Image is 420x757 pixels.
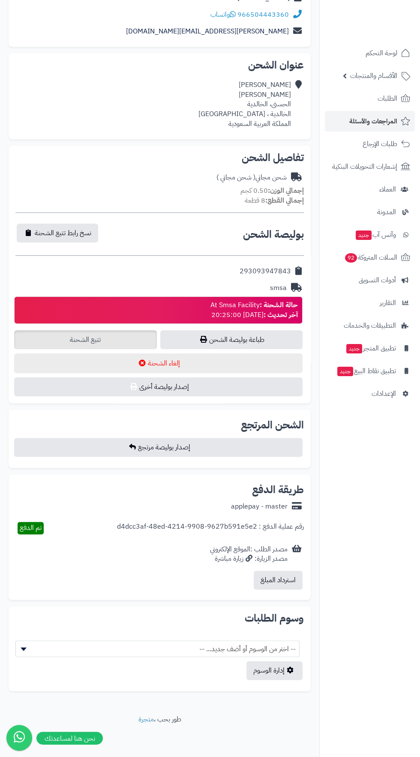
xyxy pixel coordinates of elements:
[210,545,288,564] div: مصدر الطلب :الموقع الإلكتروني
[17,224,98,242] button: نسخ رابط تتبع الشحنة
[240,186,304,196] small: 0.50 كجم
[231,502,288,512] div: applepay - master
[35,228,91,238] span: نسخ رابط تتبع الشحنة
[349,115,397,127] span: المراجعات والأسئلة
[372,388,396,400] span: الإعدادات
[210,300,298,320] div: At Smsa Facility [DATE] 20:25:00
[346,344,362,353] span: جديد
[160,330,303,349] a: طباعة بوليصة الشحن
[380,297,396,309] span: التقارير
[350,70,397,82] span: الأقسام والمنتجات
[270,283,287,293] div: smsa
[198,80,291,129] div: [PERSON_NAME] [PERSON_NAME] الحسنى، الخالدية الخالدية ، [GEOGRAPHIC_DATA] المملكة العربية السعودية
[210,9,236,20] a: واتساب
[344,251,397,263] span: السلات المتروكة
[325,111,415,132] a: المراجعات والأسئلة
[15,613,304,623] h2: وسوم الطلبات
[260,300,298,310] strong: حالة الشحنة :
[138,714,154,724] a: متجرة
[126,26,289,36] a: [PERSON_NAME][EMAIL_ADDRESS][DOMAIN_NAME]
[345,342,396,354] span: تطبيق المتجر
[15,640,300,657] span: -- اختر من الوسوم أو أضف جديد... --
[14,330,157,349] a: تتبع الشحنة
[325,270,415,290] a: أدوات التسويق
[325,383,415,404] a: الإعدادات
[363,138,397,150] span: طلبات الإرجاع
[378,93,397,105] span: الطلبات
[344,320,396,332] span: التطبيقات والخدمات
[14,377,303,396] button: إصدار بوليصة أخرى
[216,172,255,183] span: ( شحن مجاني )
[237,9,289,20] a: 966504443360
[325,88,415,109] a: الطلبات
[20,523,42,533] span: تم الدفع
[325,361,415,381] a: تطبيق نقاط البيعجديد
[246,661,303,680] a: إدارة الوسوم
[268,186,304,196] strong: إجمالي الوزن:
[241,420,304,430] h2: الشحن المرتجع
[355,229,396,241] span: وآتس آب
[332,161,397,173] span: إشعارات التحويلات البنكية
[325,293,415,313] a: التقارير
[325,179,415,200] a: العملاء
[325,156,415,177] a: إشعارات التحويلات البنكية
[379,183,396,195] span: العملاء
[325,315,415,336] a: التطبيقات والخدمات
[210,554,288,564] div: مصدر الزيارة: زيارة مباشرة
[16,641,299,657] span: -- اختر من الوسوم أو أضف جديد... --
[265,195,304,206] strong: إجمالي القطع:
[325,202,415,222] a: المدونة
[15,60,304,70] h2: عنوان الشحن
[359,274,396,286] span: أدوات التسويق
[243,229,304,239] h2: بوليصة الشحن
[240,266,291,276] div: 293093947843
[325,134,415,154] a: طلبات الإرجاع
[377,206,396,218] span: المدونة
[325,43,415,63] a: لوحة التحكم
[14,438,303,457] button: إصدار بوليصة مرتجع
[15,153,304,163] h2: تفاصيل الشحن
[216,173,287,183] div: شحن مجاني
[336,365,396,377] span: تطبيق نقاط البيع
[356,230,372,240] span: جديد
[14,353,303,373] button: إلغاء الشحنة
[252,485,304,495] h2: طريقة الدفع
[117,522,304,534] div: رقم عملية الدفع : d4dcc3af-48ed-4214-9908-9627b591e5e2
[264,310,298,320] strong: آخر تحديث :
[325,224,415,245] a: وآتس آبجديد
[366,47,397,59] span: لوحة التحكم
[345,253,357,263] span: 92
[325,247,415,268] a: السلات المتروكة92
[254,571,303,589] button: استرداد المبلغ
[337,367,353,376] span: جديد
[325,338,415,359] a: تطبيق المتجرجديد
[245,195,304,206] small: 8 قطعة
